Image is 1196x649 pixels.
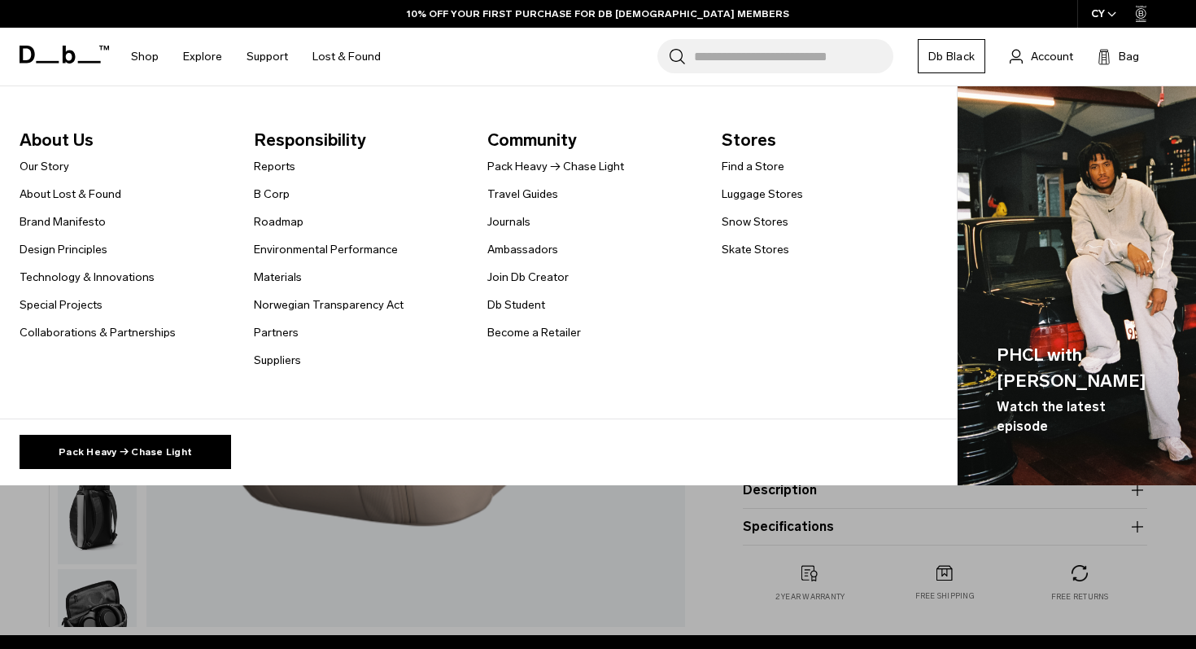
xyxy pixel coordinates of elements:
a: Support [247,28,288,86]
span: Responsibility [254,127,462,153]
a: Special Projects [20,296,103,314]
a: Become a Retailer [487,324,581,341]
span: PHCL with [PERSON_NAME] [997,342,1157,393]
a: Design Principles [20,241,107,258]
a: Suppliers [254,352,301,369]
span: Stores [722,127,930,153]
a: About Lost & Found [20,186,121,203]
span: Account [1031,48,1073,65]
a: Account [1010,46,1073,66]
a: Find a Store [722,158,784,175]
a: Explore [183,28,222,86]
a: Norwegian Transparency Act [254,296,404,314]
a: Reports [254,158,295,175]
a: Travel Guides [487,186,558,203]
span: About Us [20,127,228,153]
a: Partners [254,324,299,341]
a: B Corp [254,186,290,203]
a: Db Student [487,296,545,314]
a: Pack Heavy → Chase Light [487,158,624,175]
a: Journals [487,213,530,230]
a: Lost & Found [312,28,381,86]
a: 10% OFF YOUR FIRST PURCHASE FOR DB [DEMOGRAPHIC_DATA] MEMBERS [407,7,789,21]
a: Snow Stores [722,213,788,230]
a: Luggage Stores [722,186,803,203]
a: Ambassadors [487,241,558,258]
a: Technology & Innovations [20,269,155,286]
img: Db [958,86,1196,486]
span: Bag [1119,48,1139,65]
span: Watch the latest episode [997,397,1157,436]
a: Brand Manifesto [20,213,106,230]
nav: Main Navigation [119,28,393,86]
a: Pack Heavy → Chase Light [20,435,231,469]
a: Roadmap [254,213,303,230]
a: Our Story [20,158,69,175]
a: Shop [131,28,159,86]
a: Skate Stores [722,241,789,258]
a: Collaborations & Partnerships [20,324,176,341]
span: Community [487,127,696,153]
a: Environmental Performance [254,241,398,258]
a: Db Black [918,39,985,73]
button: Bag [1098,46,1139,66]
a: PHCL with [PERSON_NAME] Watch the latest episode Db [958,86,1196,486]
a: Join Db Creator [487,269,569,286]
a: Materials [254,269,302,286]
